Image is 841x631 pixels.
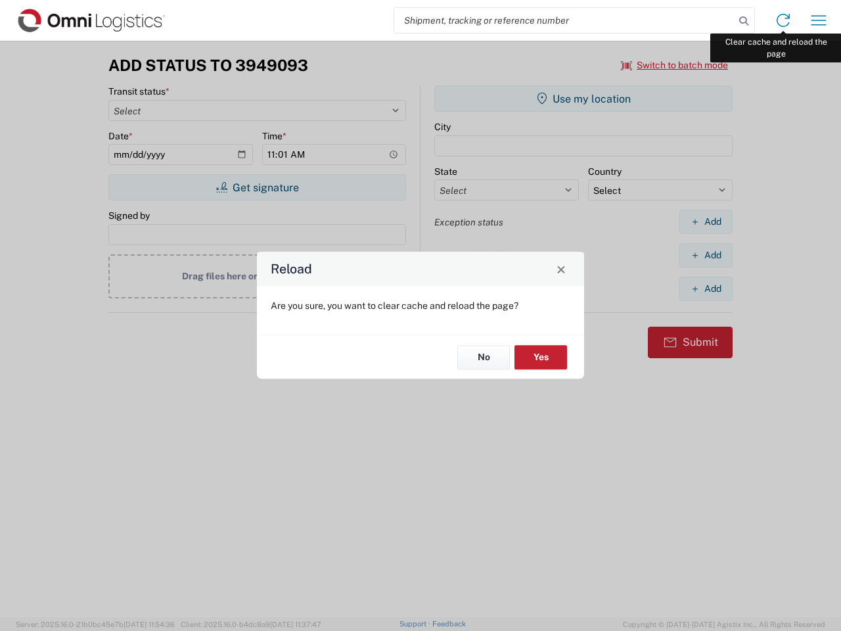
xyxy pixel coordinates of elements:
input: Shipment, tracking or reference number [394,8,735,33]
h4: Reload [271,260,312,279]
p: Are you sure, you want to clear cache and reload the page? [271,300,570,312]
button: Yes [514,345,567,369]
button: Close [552,260,570,278]
button: No [457,345,510,369]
